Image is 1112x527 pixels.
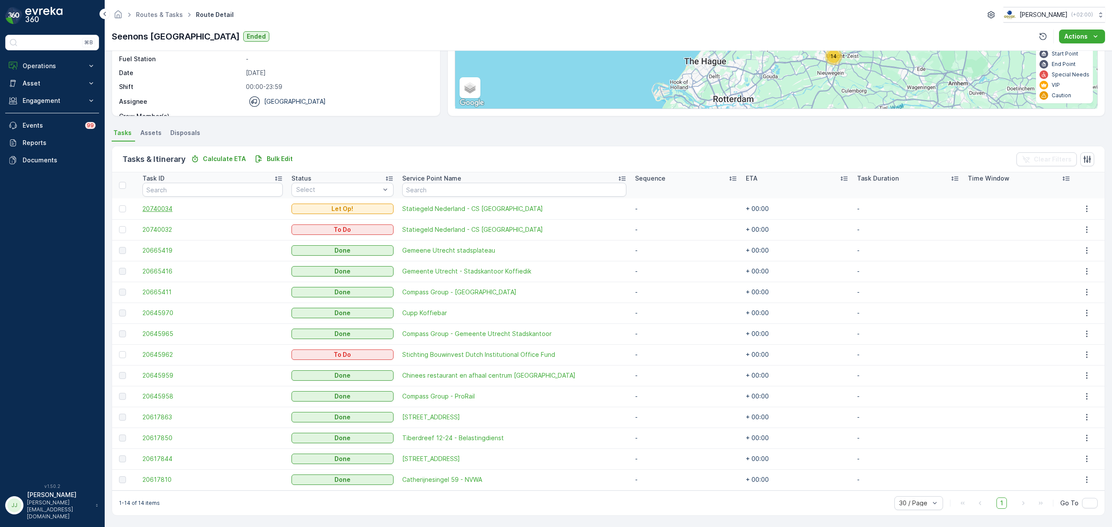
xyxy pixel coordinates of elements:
[23,156,96,165] p: Documents
[5,152,99,169] a: Documents
[142,309,282,317] span: 20645970
[746,174,758,183] p: ETA
[119,97,147,106] p: Assignee
[142,174,165,183] p: Task ID
[402,225,626,234] span: Statiegeld Nederland - CS [GEOGRAPHIC_DATA]
[631,407,742,428] td: -
[853,282,964,303] td: -
[119,476,126,483] div: Toggle Row Selected
[853,448,964,469] td: -
[5,7,23,24] img: logo
[460,78,480,97] a: Layers
[334,371,351,380] p: Done
[142,183,282,197] input: Search
[631,365,742,386] td: -
[247,32,266,41] p: Ended
[631,323,742,344] td: -
[741,386,853,407] td: + 00:00
[635,174,665,183] p: Sequence
[5,57,99,75] button: Operations
[853,428,964,448] td: -
[119,205,126,212] div: Toggle Row Selected
[142,288,282,296] a: 20665411
[119,247,126,254] div: Toggle Row Selected
[741,261,853,282] td: + 00:00
[112,30,240,43] p: Seenons [GEOGRAPHIC_DATA]
[334,267,351,276] p: Done
[142,267,282,276] a: 20665416
[291,174,311,183] p: Status
[251,154,296,164] button: Bulk Edit
[291,224,394,235] button: To Do
[142,204,282,213] span: 20740034
[142,413,282,422] a: 20617863
[402,246,626,255] span: Gemeene Utrecht stadsplateau
[402,350,626,359] span: Stichting Bouwinvest Dutch Institutional Office Fund
[1034,155,1072,164] p: Clear Filters
[402,413,626,422] span: [STREET_ADDRESS]
[84,39,93,46] p: ⌘B
[23,96,82,105] p: Engagement
[334,392,351,401] p: Done
[142,329,282,338] a: 20645965
[119,226,126,233] div: Toggle Row Selected
[142,392,282,401] a: 20645958
[857,174,899,183] p: Task Duration
[25,7,63,24] img: logo_dark-DEwI_e13.png
[264,97,326,106] p: [GEOGRAPHIC_DATA]
[291,308,394,318] button: Done
[334,329,351,338] p: Done
[631,240,742,261] td: -
[853,303,964,323] td: -
[631,386,742,407] td: -
[741,323,853,344] td: + 00:00
[1003,7,1105,23] button: [PERSON_NAME](+02:00)
[853,323,964,344] td: -
[119,55,242,63] p: Fuel Station
[291,266,394,277] button: Done
[5,75,99,92] button: Asset
[291,245,394,256] button: Done
[853,344,964,365] td: -
[402,288,626,296] a: Compass Group - Kantoortoren Central Park Utrecht
[140,128,162,137] span: Assets
[402,329,626,338] span: Compass Group - Gemeente Utrecht Stadskantoor
[119,500,160,507] p: 1-14 of 14 items
[402,371,626,380] a: Chinees restaurant en afhaal centrum Bamboo
[5,134,99,152] a: Reports
[402,392,626,401] a: Compass Group - ProRail
[741,365,853,386] td: + 00:00
[142,434,282,442] a: 20617850
[142,455,282,463] a: 20617844
[291,412,394,422] button: Done
[119,435,126,441] div: Toggle Row Selected
[142,350,282,359] a: 20645962
[87,122,94,129] p: 99
[119,69,242,77] p: Date
[334,413,351,422] p: Done
[741,428,853,448] td: + 00:00
[334,350,351,359] p: To Do
[741,240,853,261] td: + 00:00
[402,174,461,183] p: Service Point Name
[996,497,1007,509] span: 1
[631,198,742,219] td: -
[741,344,853,365] td: + 00:00
[631,448,742,469] td: -
[27,499,91,520] p: [PERSON_NAME][EMAIL_ADDRESS][DOMAIN_NAME]
[142,371,282,380] a: 20645959
[741,448,853,469] td: + 00:00
[402,434,626,442] span: Tiberdreef 12-24 - Belastingdienst
[291,433,394,443] button: Done
[142,225,282,234] a: 20740032
[457,97,486,109] a: Open this area in Google Maps (opens a new window)
[23,121,80,130] p: Events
